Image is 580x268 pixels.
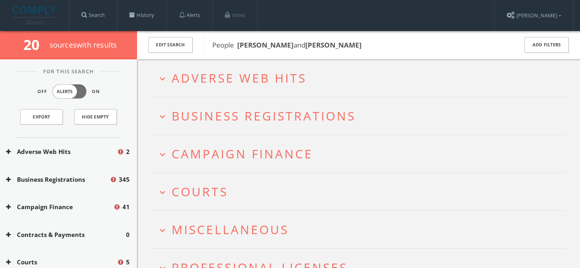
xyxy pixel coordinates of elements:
i: expand_more [157,225,168,236]
button: Add Filters [524,37,569,53]
span: 20 [23,35,46,54]
img: illumis [12,6,58,25]
span: 0 [126,230,130,239]
span: 345 [119,175,130,184]
span: People [212,40,362,50]
span: and [237,40,305,50]
i: expand_more [157,149,168,160]
span: Miscellaneous [172,221,289,238]
button: Campaign Finance [6,202,113,212]
i: expand_more [157,73,168,84]
button: Contracts & Payments [6,230,126,239]
a: Export [20,109,63,125]
span: Campaign Finance [172,145,313,162]
button: Edit Search [148,37,193,53]
button: expand_moreMiscellaneous [157,223,566,236]
span: 5 [126,258,130,267]
span: 41 [122,202,130,212]
i: expand_more [157,187,168,198]
span: Courts [172,183,228,200]
button: Courts [6,258,117,267]
span: Off [37,88,47,95]
span: source s with results [50,40,117,50]
span: Business Registrations [172,108,356,124]
button: Adverse Web Hits [6,147,117,156]
button: expand_moreCampaign Finance [157,147,566,160]
i: expand_more [157,111,168,122]
button: expand_moreAdverse Web Hits [157,71,566,85]
button: expand_moreCourts [157,185,566,198]
button: Business Registrations [6,175,110,184]
span: 2 [126,147,130,156]
span: For This Search [37,68,100,76]
button: expand_moreBusiness Registrations [157,109,566,123]
button: Hide Empty [74,109,117,125]
span: Adverse Web Hits [172,70,307,86]
span: On [92,88,100,95]
b: [PERSON_NAME] [237,40,294,50]
b: [PERSON_NAME] [305,40,362,50]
